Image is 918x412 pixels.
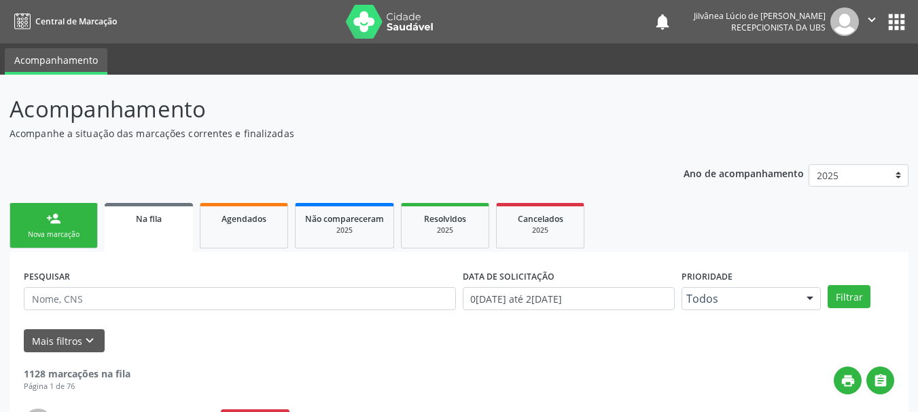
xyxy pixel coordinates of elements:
i:  [873,373,888,388]
input: Selecione um intervalo [463,287,675,310]
button: Mais filtroskeyboard_arrow_down [24,329,105,353]
label: PESQUISAR [24,266,70,287]
span: Agendados [222,213,266,225]
div: Jilvânea Lúcio de [PERSON_NAME] [694,10,826,22]
p: Ano de acompanhamento [684,164,804,181]
div: person_add [46,211,61,226]
span: Todos [686,292,793,305]
button:  [859,7,885,36]
strong: 1128 marcações na fila [24,367,130,380]
img: img [830,7,859,36]
a: Central de Marcação [10,10,117,33]
div: Página 1 de 76 [24,381,130,392]
input: Nome, CNS [24,287,456,310]
span: Na fila [136,213,162,225]
span: Não compareceram [305,213,384,225]
button: print [834,367,862,394]
p: Acompanhe a situação das marcações correntes e finalizadas [10,126,639,141]
i:  [864,12,879,27]
button:  [866,367,894,394]
i: print [841,373,855,388]
button: apps [885,10,908,34]
label: Prioridade [682,266,732,287]
div: 2025 [411,225,479,236]
button: Filtrar [828,285,870,308]
span: Resolvidos [424,213,466,225]
i: keyboard_arrow_down [82,333,97,348]
span: Recepcionista da UBS [731,22,826,33]
div: Nova marcação [20,229,88,240]
span: Cancelados [518,213,563,225]
span: Central de Marcação [35,16,117,27]
button: notifications [653,12,672,31]
div: 2025 [506,225,574,236]
label: DATA DE SOLICITAÇÃO [463,266,554,287]
a: Acompanhamento [5,48,107,75]
div: 2025 [305,225,384,236]
p: Acompanhamento [10,92,639,126]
